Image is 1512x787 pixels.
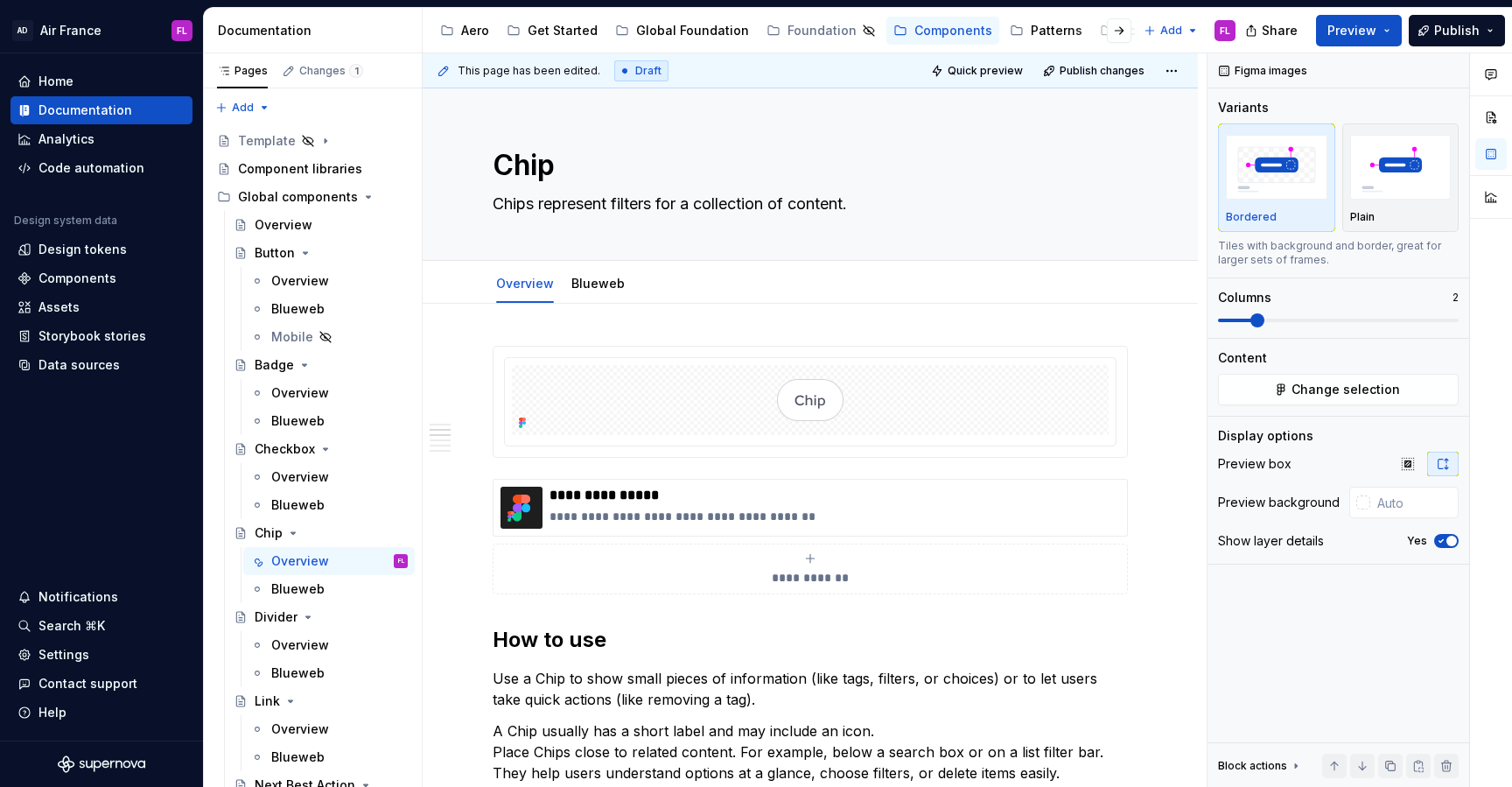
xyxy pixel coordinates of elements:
a: OverviewFL [243,547,415,575]
div: Tiles with background and border, great for larger sets of frames. [1218,239,1459,267]
a: Overview [243,267,415,295]
a: Blueweb [243,491,415,519]
div: Patterns [1031,22,1082,39]
button: Add [1138,18,1204,43]
div: Home [38,73,73,90]
div: Overview [271,720,329,738]
a: Overview [243,463,415,491]
div: Overview [271,468,329,486]
div: Checkbox [255,440,315,458]
a: Blueweb [243,659,415,687]
a: Link [227,687,415,715]
div: Divider [255,608,297,626]
div: Global components [238,188,358,206]
img: placeholder [1350,135,1452,199]
p: Bordered [1226,210,1277,224]
div: Analytics [38,130,94,148]
div: Data sources [38,356,120,374]
a: Blueweb [243,295,415,323]
h2: How to use [493,626,1128,654]
div: Variants [1218,99,1269,116]
a: Analytics [10,125,192,153]
a: Assets [10,293,192,321]
div: Overview [489,264,561,301]
a: Foundation [759,17,883,45]
span: Change selection [1291,381,1400,398]
button: ADAir FranceFL [3,11,199,49]
div: Columns [1218,289,1271,306]
p: A Chip usually has a short label and may include an icon. Place Chips close to related content. F... [493,720,1128,783]
button: Share [1236,15,1309,46]
div: Page tree [433,13,1135,48]
a: Checkbox [227,435,415,463]
div: Global Foundation [636,22,749,39]
a: Overview [243,631,415,659]
svg: Supernova Logo [58,755,145,773]
div: FL [398,552,404,570]
a: Blueweb [243,743,415,771]
button: Preview [1316,15,1402,46]
a: Overview [227,211,415,239]
span: 1 [349,64,363,78]
span: Share [1262,22,1298,39]
a: Divider [227,603,415,631]
img: 3480c485-4ab7-43fa-a6ef-5c105a5dbd51.png [500,487,542,529]
button: Add [210,95,276,120]
a: Template [210,127,415,155]
div: Overview [255,216,312,234]
div: Help [38,704,66,721]
span: Draft [635,64,661,78]
div: Display options [1218,427,1313,445]
div: Block actions [1218,754,1303,778]
a: Documentation [10,96,192,124]
span: This page has been edited. [458,64,600,78]
a: Aero [433,17,496,45]
a: Blueweb [243,575,415,603]
div: Pages [217,64,268,78]
a: Mobile [243,323,415,351]
a: Overview [243,715,415,743]
a: Settings [10,641,192,669]
div: Template [238,132,296,150]
a: Design tokens [10,235,192,264]
div: Overview [271,384,329,402]
div: Aero [461,22,489,39]
button: Quick preview [926,59,1031,83]
div: Overview [271,552,329,570]
button: Help [10,699,192,727]
a: Blueweb [571,276,625,291]
div: Preview background [1218,494,1340,511]
div: Get Started [528,22,598,39]
a: Badge [227,351,415,379]
img: placeholder [1226,135,1327,199]
textarea: Chip [489,144,1124,186]
div: Changes [299,64,363,78]
a: Components [886,17,999,45]
div: FL [177,24,187,38]
span: Publish [1434,22,1480,39]
a: Button [227,239,415,267]
div: Blueweb [271,412,325,430]
a: Components [10,264,192,292]
button: Publish changes [1038,59,1152,83]
div: Components [38,270,116,287]
div: Preview box [1218,455,1291,473]
div: Blueweb [271,496,325,514]
a: Code automation [10,154,192,182]
button: Publish [1409,15,1505,46]
button: Change selection [1218,374,1459,405]
a: Blueweb [243,407,415,435]
a: Overview [496,276,554,291]
div: AD [12,20,33,41]
div: Documentation [218,22,415,39]
a: Chip [227,519,415,547]
p: Use a Chip to show small pieces of information (like tags, filters, or choices) or to let users t... [493,668,1128,710]
div: Documentation [38,102,132,119]
p: 2 [1452,291,1459,305]
div: Components [914,22,992,39]
a: Overview [243,379,415,407]
a: Storybook stories [10,322,192,350]
div: Foundation [787,22,857,39]
button: Notifications [10,583,192,611]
